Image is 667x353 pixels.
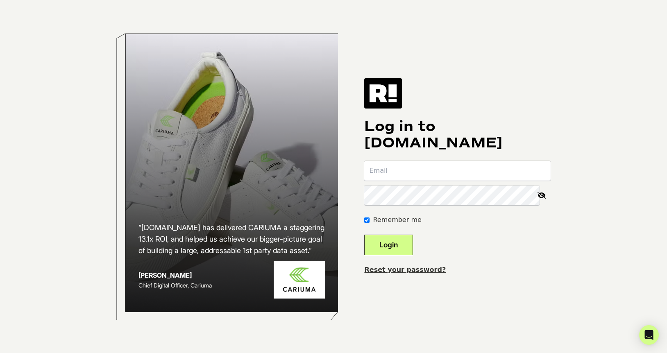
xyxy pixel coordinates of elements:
img: Cariuma [274,261,325,299]
span: Chief Digital Officer, Cariuma [138,282,212,289]
img: Retention.com [364,78,402,109]
div: Open Intercom Messenger [639,325,659,345]
a: Reset your password? [364,266,446,274]
label: Remember me [373,215,421,225]
h2: “[DOMAIN_NAME] has delivered CARIUMA a staggering 13.1x ROI, and helped us achieve our bigger-pic... [138,222,325,256]
h1: Log in to [DOMAIN_NAME] [364,118,551,151]
input: Email [364,161,551,181]
button: Login [364,235,413,255]
strong: [PERSON_NAME] [138,271,192,279]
